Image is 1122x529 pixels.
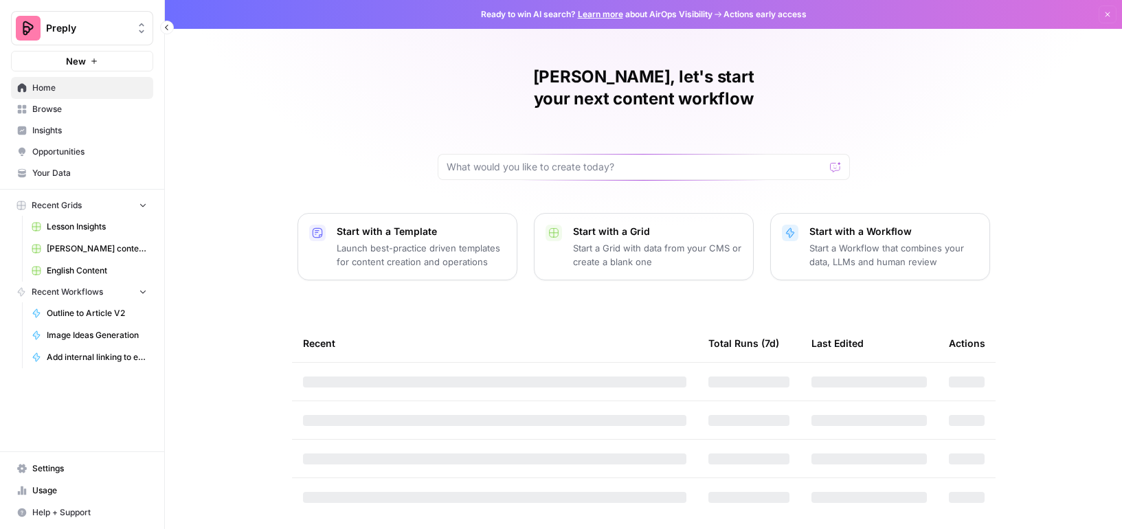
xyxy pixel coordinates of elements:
button: Help + Support [11,502,153,524]
span: Home [32,82,147,94]
a: Learn more [578,9,623,19]
button: Recent Workflows [11,282,153,302]
span: Preply [46,21,129,35]
span: Help + Support [32,506,147,519]
h1: [PERSON_NAME], let's start your next content workflow [438,66,850,110]
button: Recent Grids [11,195,153,216]
img: Preply Logo [16,16,41,41]
span: Recent Workflows [32,286,103,298]
span: Recent Grids [32,199,82,212]
p: Launch best-practice driven templates for content creation and operations [337,241,506,269]
div: Actions [949,324,985,362]
span: Lesson Insights [47,221,147,233]
a: Browse [11,98,153,120]
a: Home [11,77,153,99]
span: Opportunities [32,146,147,158]
span: Ready to win AI search? about AirOps Visibility [481,8,713,21]
span: Browse [32,103,147,115]
button: New [11,51,153,71]
span: Image Ideas Generation [47,329,147,341]
button: Start with a GridStart a Grid with data from your CMS or create a blank one [534,213,754,280]
span: Settings [32,462,147,475]
a: [PERSON_NAME] content interlinking test - new content [25,238,153,260]
span: Insights [32,124,147,137]
a: English Content [25,260,153,282]
span: Your Data [32,167,147,179]
a: Settings [11,458,153,480]
a: Lesson Insights [25,216,153,238]
button: Start with a TemplateLaunch best-practice driven templates for content creation and operations [298,213,517,280]
span: [PERSON_NAME] content interlinking test - new content [47,243,147,255]
button: Workspace: Preply [11,11,153,45]
span: English Content [47,264,147,277]
a: Usage [11,480,153,502]
p: Start with a Workflow [809,225,978,238]
a: Insights [11,120,153,142]
input: What would you like to create today? [447,160,824,174]
div: Recent [303,324,686,362]
div: Total Runs (7d) [708,324,779,362]
span: Actions early access [723,8,807,21]
span: Outline to Article V2 [47,307,147,319]
span: Usage [32,484,147,497]
div: Last Edited [811,324,864,362]
p: Start a Grid with data from your CMS or create a blank one [573,241,742,269]
a: Outline to Article V2 [25,302,153,324]
button: Start with a WorkflowStart a Workflow that combines your data, LLMs and human review [770,213,990,280]
span: Add internal linking to existing articles [47,351,147,363]
p: Start a Workflow that combines your data, LLMs and human review [809,241,978,269]
span: New [66,54,86,68]
p: Start with a Template [337,225,506,238]
a: Opportunities [11,141,153,163]
p: Start with a Grid [573,225,742,238]
a: Add internal linking to existing articles [25,346,153,368]
a: Your Data [11,162,153,184]
a: Image Ideas Generation [25,324,153,346]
